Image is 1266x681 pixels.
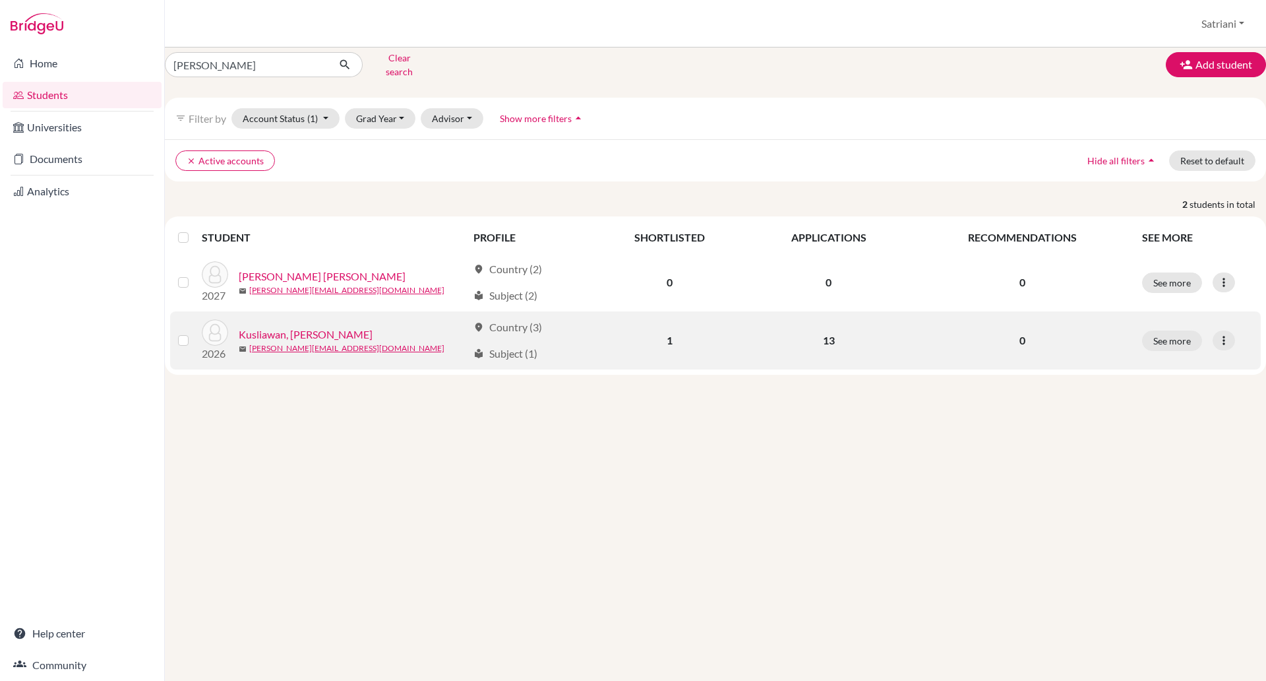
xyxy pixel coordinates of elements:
td: 0 [747,253,911,311]
a: Kusliawan, [PERSON_NAME] [239,327,373,342]
th: SEE MORE [1134,222,1261,253]
span: Show more filters [500,113,572,124]
a: Home [3,50,162,77]
span: mail [239,287,247,295]
a: [PERSON_NAME] [PERSON_NAME] [239,269,406,284]
a: Community [3,652,162,678]
th: RECOMMENDATIONS [911,222,1134,253]
a: Help center [3,620,162,647]
i: clear [187,156,196,166]
div: Subject (2) [473,288,537,304]
button: Clear search [363,48,436,82]
a: Universities [3,114,162,141]
button: Hide all filtersarrow_drop_up [1076,150,1169,171]
a: Students [3,82,162,108]
a: [PERSON_NAME][EMAIL_ADDRESS][DOMAIN_NAME] [249,284,444,296]
i: arrow_drop_up [572,112,585,125]
p: 0 [919,333,1126,348]
button: clearActive accounts [175,150,275,171]
button: Show more filtersarrow_drop_up [489,108,596,129]
i: filter_list [175,113,186,123]
span: (1) [307,113,318,124]
p: 2026 [202,346,228,362]
span: students in total [1190,197,1266,211]
span: local_library [473,290,484,301]
p: 0 [919,275,1126,290]
button: Reset to default [1169,150,1255,171]
th: PROFILE [466,222,592,253]
td: 13 [747,311,911,370]
th: STUDENT [202,222,466,253]
button: Advisor [421,108,483,129]
img: Bridge-U [11,13,63,34]
th: SHORTLISTED [592,222,747,253]
p: 2027 [202,288,228,304]
span: Hide all filters [1087,155,1145,166]
input: Find student by name... [165,52,328,77]
button: See more [1142,331,1202,351]
div: Subject (1) [473,346,537,362]
a: [PERSON_NAME][EMAIL_ADDRESS][DOMAIN_NAME] [249,342,444,354]
span: location_on [473,322,484,333]
a: Analytics [3,178,162,205]
img: Kusliawan, Raphael Aidan [202,319,228,346]
div: Country (2) [473,261,542,277]
span: local_library [473,348,484,359]
span: Filter by [189,112,226,125]
button: Add student [1166,52,1266,77]
img: Fruelda, Kurt Raphael Flores [202,261,228,288]
td: 0 [592,253,747,311]
strong: 2 [1182,197,1190,211]
button: Satriani [1195,11,1250,36]
span: mail [239,345,247,353]
a: Documents [3,146,162,172]
th: APPLICATIONS [747,222,911,253]
button: Account Status(1) [231,108,340,129]
td: 1 [592,311,747,370]
div: Country (3) [473,319,542,335]
i: arrow_drop_up [1145,154,1158,167]
span: location_on [473,264,484,275]
button: Grad Year [345,108,416,129]
button: See more [1142,273,1202,293]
